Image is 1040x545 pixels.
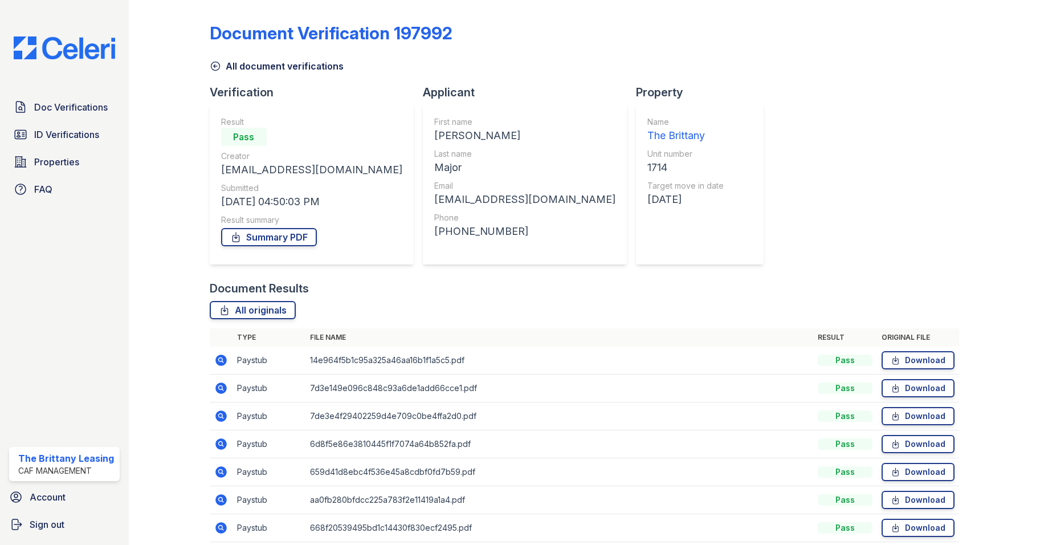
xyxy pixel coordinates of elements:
[434,180,615,192] div: Email
[210,23,452,43] div: Document Verification 197992
[647,180,724,192] div: Target move in date
[34,100,108,114] span: Doc Verifications
[9,96,120,119] a: Doc Verifications
[5,36,124,59] img: CE_Logo_Blue-a8612792a0a2168367f1c8372b55b34899dd931a85d93a1a3d3e32e68fde9ad4.png
[882,519,955,537] a: Download
[5,486,124,509] a: Account
[882,491,955,509] a: Download
[210,59,344,73] a: All document verifications
[221,194,402,210] div: [DATE] 04:50:03 PM
[877,328,959,347] th: Original file
[818,466,872,478] div: Pass
[221,182,402,194] div: Submitted
[9,123,120,146] a: ID Verifications
[434,160,615,176] div: Major
[18,465,114,477] div: CAF Management
[434,116,615,128] div: First name
[221,151,402,162] div: Creator
[221,128,267,146] div: Pass
[636,84,773,100] div: Property
[30,490,66,504] span: Account
[818,494,872,506] div: Pass
[647,128,724,144] div: The Brittany
[233,458,305,486] td: Paystub
[647,116,724,144] a: Name The Brittany
[233,375,305,402] td: Paystub
[34,182,52,196] span: FAQ
[9,151,120,173] a: Properties
[305,328,814,347] th: File name
[233,430,305,458] td: Paystub
[305,347,814,375] td: 14e964f5b1c95a325a46aa16b1f1a5c5.pdf
[818,383,872,394] div: Pass
[233,402,305,430] td: Paystub
[233,347,305,375] td: Paystub
[210,301,296,319] a: All originals
[423,84,636,100] div: Applicant
[813,328,877,347] th: Result
[34,155,79,169] span: Properties
[818,438,872,450] div: Pass
[233,328,305,347] th: Type
[305,458,814,486] td: 659d41d8ebc4f536e45a8cdbf0fd7b59.pdf
[233,486,305,514] td: Paystub
[305,486,814,514] td: aa0fb280bfdcc225a783f2e11419a1a4.pdf
[305,430,814,458] td: 6d8f5e86e3810445f1f7074a64b852fa.pdf
[882,463,955,481] a: Download
[647,160,724,176] div: 1714
[210,84,423,100] div: Verification
[818,522,872,534] div: Pass
[882,435,955,453] a: Download
[647,116,724,128] div: Name
[434,148,615,160] div: Last name
[434,212,615,223] div: Phone
[305,402,814,430] td: 7de3e4f29402259d4e709c0be4ffa2d0.pdf
[647,192,724,208] div: [DATE]
[882,407,955,425] a: Download
[18,452,114,465] div: The Brittany Leasing
[221,116,402,128] div: Result
[30,518,64,531] span: Sign out
[818,410,872,422] div: Pass
[221,162,402,178] div: [EMAIL_ADDRESS][DOMAIN_NAME]
[882,379,955,397] a: Download
[434,223,615,239] div: [PHONE_NUMBER]
[434,128,615,144] div: [PERSON_NAME]
[882,351,955,369] a: Download
[647,148,724,160] div: Unit number
[818,355,872,366] div: Pass
[305,514,814,542] td: 668f20539495bd1c14430f830ecf2495.pdf
[210,280,309,296] div: Document Results
[221,214,402,226] div: Result summary
[434,192,615,208] div: [EMAIL_ADDRESS][DOMAIN_NAME]
[34,128,99,141] span: ID Verifications
[221,228,317,246] a: Summary PDF
[5,513,124,536] a: Sign out
[233,514,305,542] td: Paystub
[305,375,814,402] td: 7d3e149e096c848c93a6de1add66cce1.pdf
[9,178,120,201] a: FAQ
